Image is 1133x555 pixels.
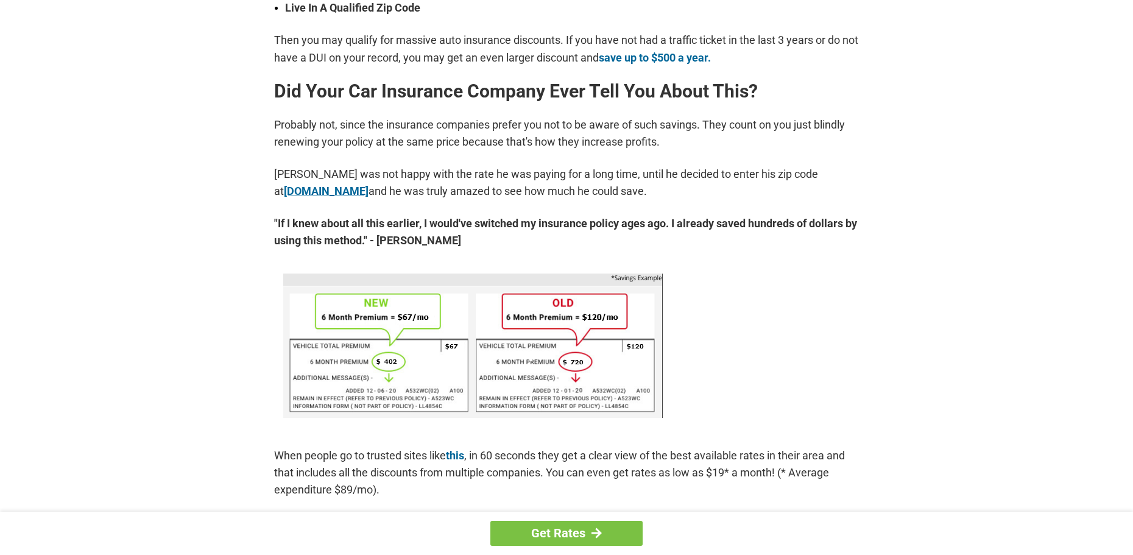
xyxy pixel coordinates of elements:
p: Probably not, since the insurance companies prefer you not to be aware of such savings. They coun... [274,116,859,150]
a: Get Rates [490,521,643,546]
p: [PERSON_NAME] was not happy with the rate he was paying for a long time, until he decided to ente... [274,166,859,200]
p: When people go to trusted sites like , in 60 seconds they get a clear view of the best available ... [274,447,859,498]
a: save up to $500 a year. [599,51,711,64]
img: savings [283,274,663,418]
h2: Did Your Car Insurance Company Ever Tell You About This? [274,82,859,101]
strong: "If I knew about all this earlier, I would've switched my insurance policy ages ago. I already sa... [274,215,859,249]
p: Then you may qualify for massive auto insurance discounts. If you have not had a traffic ticket i... [274,32,859,66]
a: this [446,449,464,462]
a: [DOMAIN_NAME] [284,185,369,197]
